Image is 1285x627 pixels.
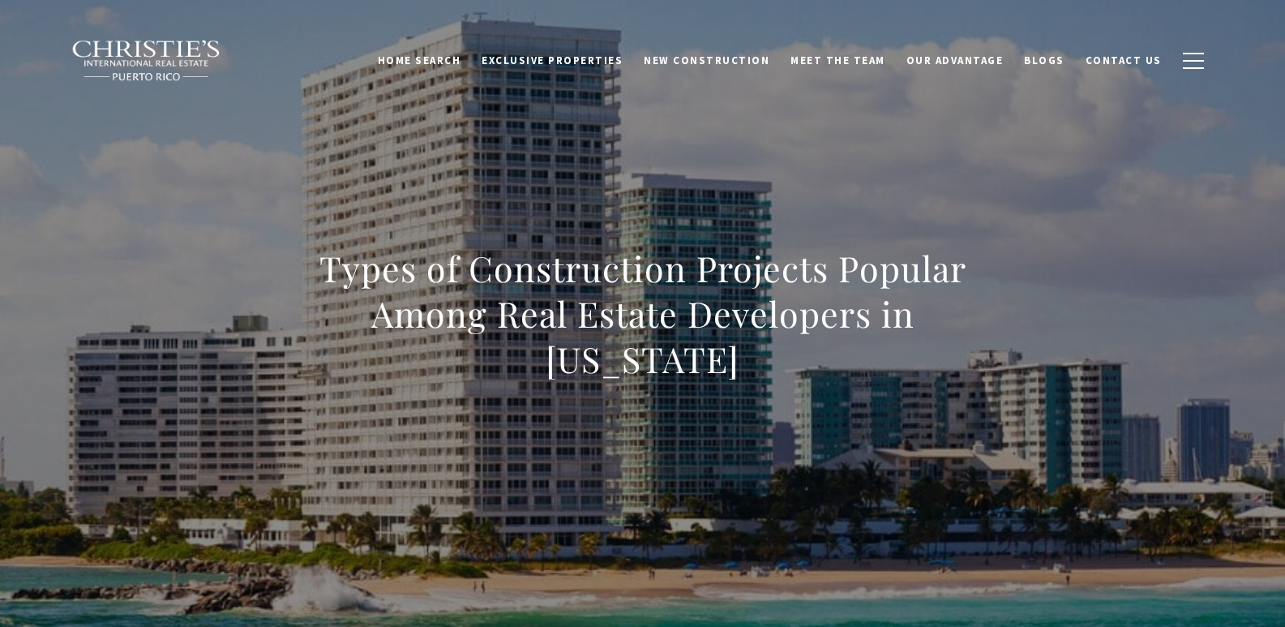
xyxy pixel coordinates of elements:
span: Our Advantage [906,53,1004,67]
a: Blogs [1013,45,1075,75]
a: Our Advantage [896,45,1014,75]
span: New Construction [644,53,769,67]
span: Contact Us [1086,53,1162,67]
span: Exclusive Properties [482,53,623,67]
img: Christie's International Real Estate black text logo [71,40,222,82]
a: Meet the Team [780,45,896,75]
a: Home Search [367,45,472,75]
span: Blogs [1024,53,1064,67]
a: Exclusive Properties [471,45,633,75]
h1: Types of Construction Projects Popular Among Real Estate Developers in [US_STATE] [285,246,1000,382]
a: New Construction [633,45,780,75]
